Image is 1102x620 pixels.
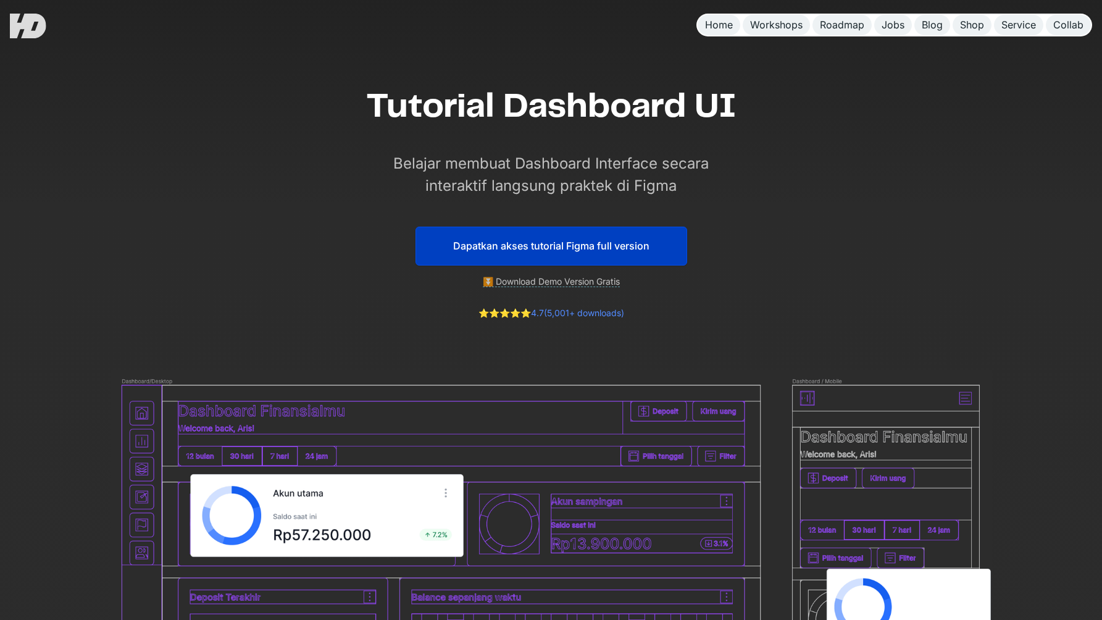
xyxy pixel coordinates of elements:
div: Jobs [882,19,904,31]
div: 4.7 [478,307,624,320]
a: Jobs [874,15,912,35]
div: Shop [960,19,984,31]
a: Dapatkan akses tutorial Figma full version [415,227,687,266]
a: ⏬ Download Demo Version Gratis [483,276,620,287]
a: ⭐️⭐️⭐️⭐️⭐️ [478,308,531,318]
div: Blog [922,19,943,31]
a: Service [994,15,1043,35]
div: Service [1001,19,1036,31]
h1: Tutorial Dashboard UI [366,86,737,128]
div: Home [705,19,733,31]
div: Collab [1053,19,1083,31]
div: Roadmap [820,19,864,31]
a: Workshops [743,15,810,35]
div: Workshops [750,19,803,31]
p: Belajar membuat Dashboard Interface secara interaktif langsung praktek di Figma [378,153,724,197]
a: Shop [953,15,991,35]
a: (5,001+ downloads) [544,308,624,318]
a: Collab [1046,15,1091,35]
a: Home [698,15,740,35]
a: Blog [914,15,950,35]
a: Roadmap [812,15,872,35]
